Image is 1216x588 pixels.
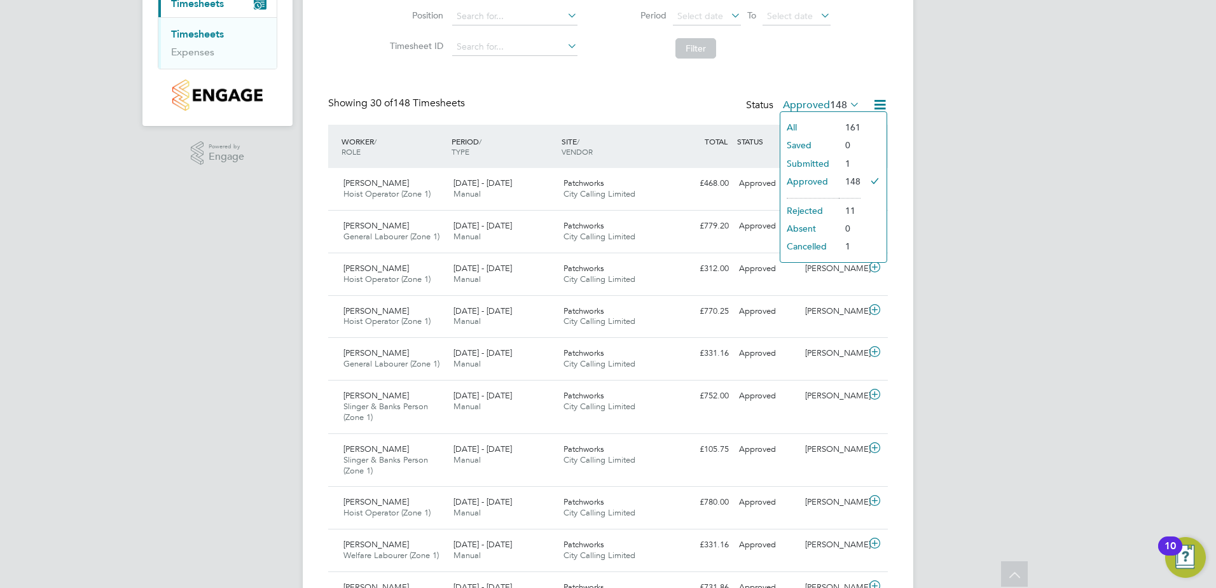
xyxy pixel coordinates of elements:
[328,97,467,110] div: Showing
[1165,537,1206,578] button: Open Resource Center, 10 new notifications
[563,401,635,412] span: City Calling Limited
[675,38,716,59] button: Filter
[453,178,512,188] span: [DATE] - [DATE]
[370,97,393,109] span: 30 of
[453,550,481,561] span: Manual
[563,305,604,316] span: Patchworks
[453,507,481,518] span: Manual
[783,99,860,111] label: Approved
[734,535,800,556] div: Approved
[338,130,448,163] div: WORKER
[563,550,635,561] span: City Calling Limited
[734,216,800,237] div: Approved
[800,343,866,364] div: [PERSON_NAME]
[563,231,635,242] span: City Calling Limited
[563,539,604,550] span: Patchworks
[343,263,409,274] span: [PERSON_NAME]
[839,155,860,172] li: 1
[668,301,734,322] div: £770.25
[558,130,668,163] div: SITE
[563,220,604,231] span: Patchworks
[191,141,245,165] a: Powered byEngage
[343,539,409,550] span: [PERSON_NAME]
[453,316,481,326] span: Manual
[780,220,839,237] li: Absent
[172,80,262,111] img: countryside-properties-logo-retina.png
[563,274,635,284] span: City Calling Limited
[780,172,839,190] li: Approved
[209,151,244,162] span: Engage
[453,390,512,401] span: [DATE] - [DATE]
[453,188,481,199] span: Manual
[839,118,860,136] li: 161
[563,444,604,454] span: Patchworks
[386,10,443,21] label: Position
[386,40,443,52] label: Timesheet ID
[343,316,431,326] span: Hoist Operator (Zone 1)
[374,136,377,146] span: /
[563,390,604,401] span: Patchworks
[563,454,635,465] span: City Calling Limited
[668,216,734,237] div: £779.20
[453,231,481,242] span: Manual
[734,301,800,322] div: Approved
[839,220,860,237] li: 0
[668,386,734,407] div: £752.00
[453,305,512,316] span: [DATE] - [DATE]
[453,263,512,274] span: [DATE] - [DATE]
[343,220,409,231] span: [PERSON_NAME]
[668,173,734,194] div: £468.00
[453,274,481,284] span: Manual
[563,358,635,369] span: City Calling Limited
[343,347,409,358] span: [PERSON_NAME]
[563,347,604,358] span: Patchworks
[158,80,277,111] a: Go to home page
[668,439,734,460] div: £105.75
[453,539,512,550] span: [DATE] - [DATE]
[563,316,635,326] span: City Calling Limited
[734,386,800,407] div: Approved
[839,136,860,154] li: 0
[562,146,593,157] span: VENDOR
[780,118,839,136] li: All
[171,28,224,40] a: Timesheets
[563,188,635,199] span: City Calling Limited
[668,492,734,513] div: £780.00
[343,305,409,316] span: [PERSON_NAME]
[342,146,361,157] span: ROLE
[609,10,667,21] label: Period
[800,386,866,407] div: [PERSON_NAME]
[453,401,481,412] span: Manual
[800,301,866,322] div: [PERSON_NAME]
[668,343,734,364] div: £331.16
[563,178,604,188] span: Patchworks
[453,454,481,465] span: Manual
[668,535,734,556] div: £331.16
[839,172,860,190] li: 148
[800,492,866,513] div: [PERSON_NAME]
[209,141,244,152] span: Powered by
[780,136,839,154] li: Saved
[343,550,439,561] span: Welfare Labourer (Zone 1)
[734,439,800,460] div: Approved
[780,237,839,255] li: Cancelled
[453,444,512,454] span: [DATE] - [DATE]
[171,46,214,58] a: Expenses
[734,343,800,364] div: Approved
[343,358,439,369] span: General Labourer (Zone 1)
[746,97,862,115] div: Status
[343,401,428,423] span: Slinger & Banks Person (Zone 1)
[452,146,469,157] span: TYPE
[800,439,866,460] div: [PERSON_NAME]
[343,231,439,242] span: General Labourer (Zone 1)
[453,347,512,358] span: [DATE] - [DATE]
[734,130,800,153] div: STATUS
[800,535,866,556] div: [PERSON_NAME]
[343,444,409,454] span: [PERSON_NAME]
[452,8,577,25] input: Search for...
[343,454,428,476] span: Slinger & Banks Person (Zone 1)
[343,390,409,401] span: [PERSON_NAME]
[453,358,481,369] span: Manual
[734,258,800,279] div: Approved
[453,496,512,507] span: [DATE] - [DATE]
